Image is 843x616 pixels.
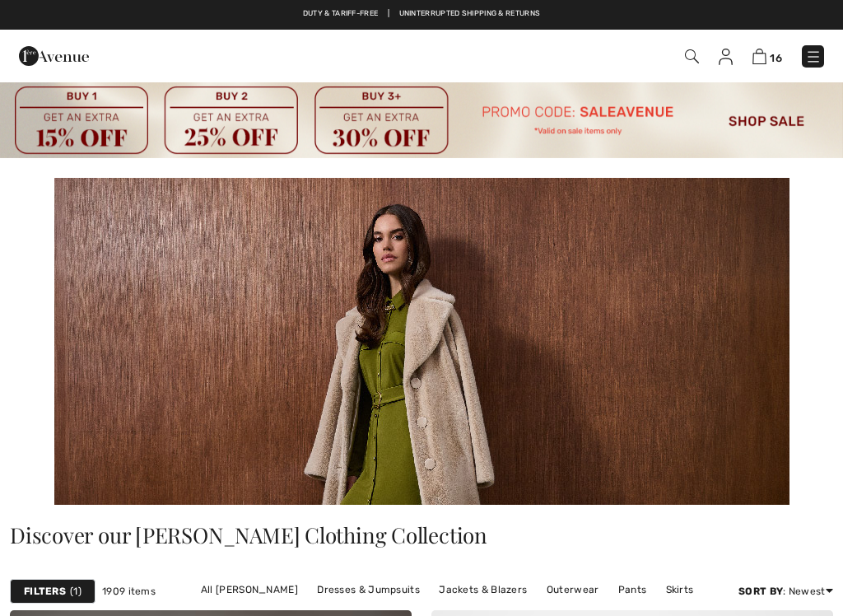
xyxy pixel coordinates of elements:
[610,579,655,600] a: Pants
[24,584,66,599] strong: Filters
[431,579,535,600] a: Jackets & Blazers
[770,52,782,64] span: 16
[538,579,608,600] a: Outerwear
[19,40,89,72] img: 1ère Avenue
[193,579,306,600] a: All [PERSON_NAME]
[752,49,766,64] img: Shopping Bag
[685,49,699,63] img: Search
[10,520,487,549] span: Discover our [PERSON_NAME] Clothing Collection
[102,584,156,599] span: 1909 items
[54,178,789,505] img: Joseph Ribkoff Canada: Women's Clothing Online | 1ère Avenue
[738,584,833,599] div: : Newest
[70,584,82,599] span: 1
[738,586,783,597] strong: Sort By
[719,49,733,65] img: My Info
[309,579,428,600] a: Dresses & Jumpsuits
[658,579,702,600] a: Skirts
[19,47,89,63] a: 1ère Avenue
[805,49,822,65] img: Menu
[752,46,782,66] a: 16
